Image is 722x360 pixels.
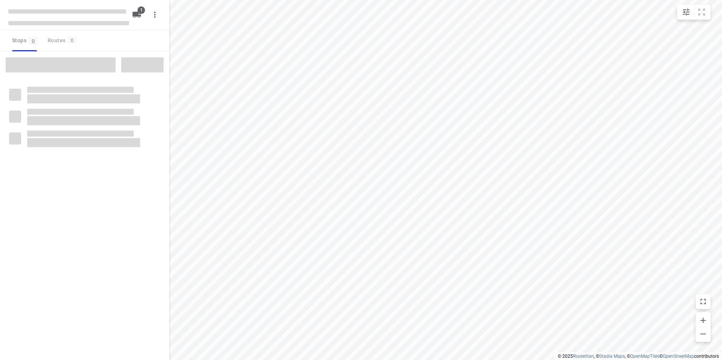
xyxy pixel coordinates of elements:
[573,354,594,359] a: Routetitan
[558,354,719,359] li: © 2025 , © , © © contributors
[677,5,711,20] div: small contained button group
[630,354,659,359] a: OpenMapTiles
[679,5,694,20] button: Map settings
[663,354,694,359] a: OpenStreetMap
[599,354,625,359] a: Stadia Maps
